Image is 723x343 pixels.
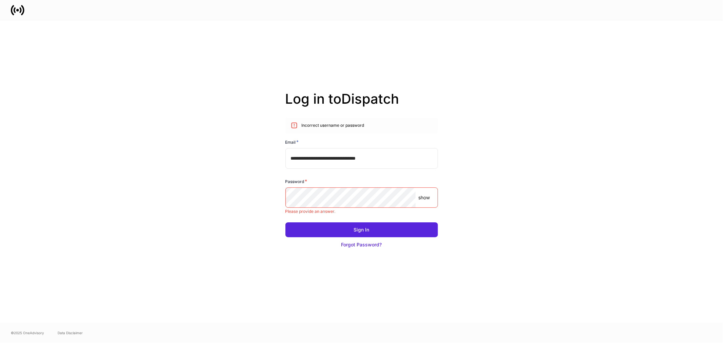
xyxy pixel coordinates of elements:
[285,237,438,252] button: Forgot Password?
[285,139,299,145] h6: Email
[11,330,44,336] span: © 2025 OneAdvisory
[418,194,430,201] p: show
[285,222,438,237] button: Sign In
[285,178,307,185] h6: Password
[58,330,83,336] a: Data Disclaimer
[354,226,369,233] div: Sign In
[302,120,364,131] div: Incorrect username or password
[341,241,382,248] div: Forgot Password?
[285,209,438,214] p: Please provide an answer.
[285,91,438,118] h2: Log in to Dispatch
